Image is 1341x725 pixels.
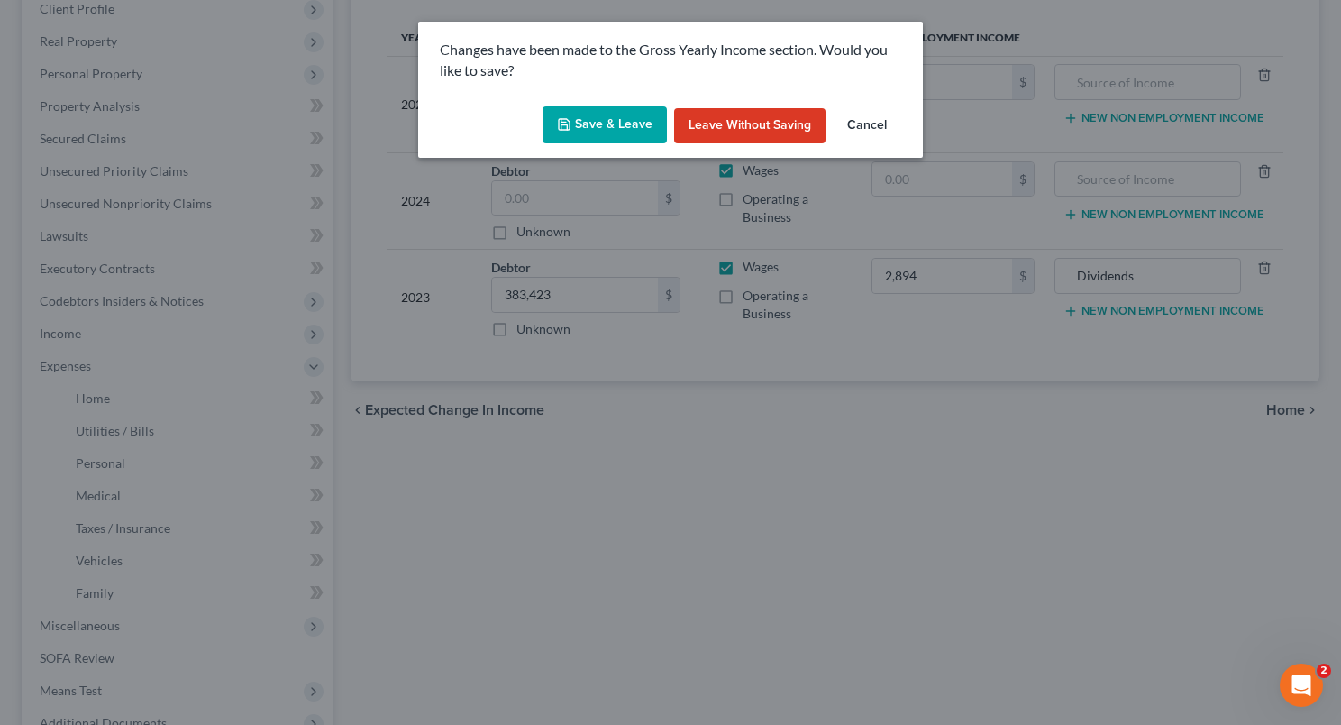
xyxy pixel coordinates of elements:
p: Changes have been made to the Gross Yearly Income section. Would you like to save? [440,40,901,81]
button: Cancel [833,108,901,144]
span: 2 [1317,664,1331,678]
button: Save & Leave [543,106,667,144]
button: Leave without Saving [674,108,826,144]
iframe: Intercom live chat [1280,664,1323,707]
